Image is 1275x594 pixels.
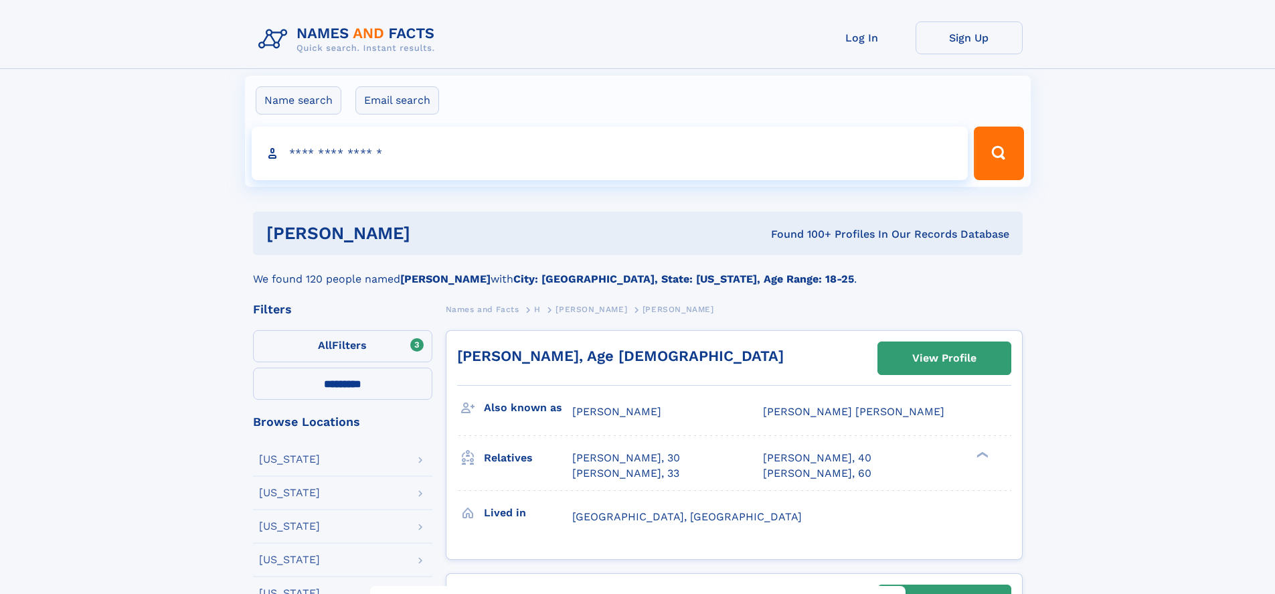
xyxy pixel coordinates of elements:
a: [PERSON_NAME], 40 [763,451,871,465]
div: Browse Locations [253,416,432,428]
span: [PERSON_NAME] [572,405,661,418]
a: [PERSON_NAME], Age [DEMOGRAPHIC_DATA] [457,348,784,364]
label: Name search [256,86,341,115]
span: [PERSON_NAME] [PERSON_NAME] [763,405,944,418]
h3: Lived in [484,502,572,524]
span: All [318,339,332,352]
h3: Relatives [484,447,572,469]
b: [PERSON_NAME] [400,273,491,285]
img: Logo Names and Facts [253,21,446,58]
a: Sign Up [916,21,1023,54]
span: H [534,305,541,314]
div: Found 100+ Profiles In Our Records Database [590,227,1009,242]
a: View Profile [878,342,1011,374]
b: City: [GEOGRAPHIC_DATA], State: [US_STATE], Age Range: 18-25 [513,273,854,285]
h1: [PERSON_NAME] [266,225,591,242]
div: [US_STATE] [259,488,320,498]
div: [US_STATE] [259,521,320,532]
label: Filters [253,330,432,362]
div: Filters [253,303,432,315]
a: [PERSON_NAME] [556,301,627,317]
div: View Profile [912,343,976,374]
a: Log In [809,21,916,54]
a: H [534,301,541,317]
div: [US_STATE] [259,554,320,565]
span: [GEOGRAPHIC_DATA], [GEOGRAPHIC_DATA] [572,510,802,523]
div: ❯ [973,451,989,459]
div: [US_STATE] [259,454,320,465]
label: Email search [355,86,439,115]
h3: Also known as [484,396,572,419]
div: We found 120 people named with . [253,255,1023,287]
a: [PERSON_NAME], 60 [763,466,871,481]
a: Names and Facts [446,301,519,317]
input: search input [252,127,968,180]
a: [PERSON_NAME], 33 [572,466,679,481]
span: [PERSON_NAME] [556,305,627,314]
a: [PERSON_NAME], 30 [572,451,680,465]
button: Search Button [974,127,1023,180]
span: [PERSON_NAME] [643,305,714,314]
